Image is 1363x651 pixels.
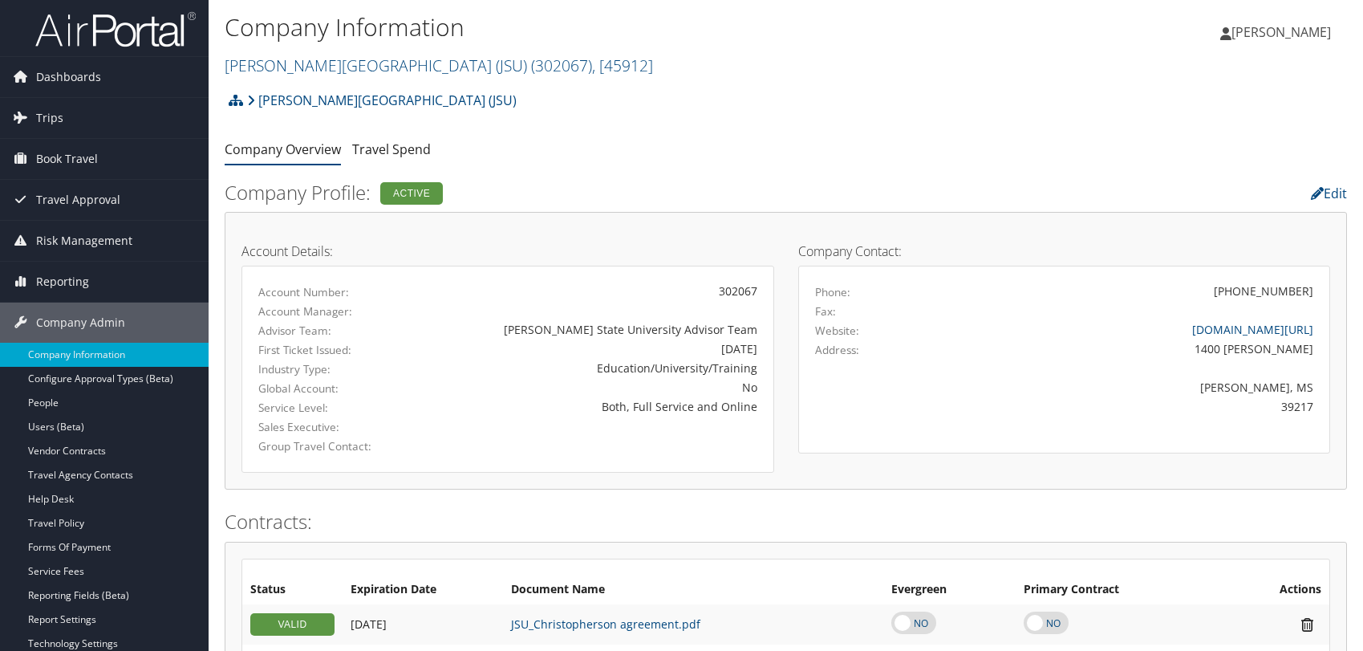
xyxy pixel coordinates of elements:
span: Book Travel [36,139,98,179]
a: Edit [1311,185,1347,202]
span: ( 302067 ) [531,55,592,76]
i: Remove Contract [1293,616,1321,633]
span: Company Admin [36,303,125,343]
a: [PERSON_NAME] [1220,8,1347,56]
h4: Account Details: [241,245,774,258]
span: [DATE] [351,616,387,632]
span: Trips [36,98,63,138]
a: JSU_Christopherson agreement.pdf [511,616,700,632]
label: Website: [815,323,859,339]
a: Company Overview [225,140,341,158]
span: Risk Management [36,221,132,261]
a: [PERSON_NAME][GEOGRAPHIC_DATA] (JSU) [247,84,517,116]
a: [PERSON_NAME][GEOGRAPHIC_DATA] (JSU) [225,55,653,76]
span: Dashboards [36,57,101,97]
label: Group Travel Contact: [258,438,408,454]
img: airportal-logo.png [35,10,196,48]
div: VALID [250,613,335,636]
div: [PHONE_NUMBER] [1214,283,1313,299]
th: Document Name [503,576,883,604]
th: Actions [1223,576,1329,604]
h2: Company Profile: [225,179,965,206]
label: Account Manager: [258,303,408,319]
div: [PERSON_NAME] State University Advisor Team [432,321,757,338]
label: Service Level: [258,400,408,416]
label: Address: [815,342,859,358]
th: Expiration Date [343,576,503,604]
div: 302067 [432,283,757,299]
th: Evergreen [883,576,1016,604]
div: [PERSON_NAME], MS [945,379,1313,396]
th: Status [242,576,343,604]
label: First Ticket Issued: [258,342,408,358]
span: [PERSON_NAME] [1231,23,1331,41]
div: 1400 [PERSON_NAME] [945,340,1313,357]
div: Active [380,182,443,205]
a: Travel Spend [352,140,431,158]
h2: Contracts: [225,508,1347,535]
a: [DOMAIN_NAME][URL] [1192,322,1313,337]
label: Global Account: [258,380,408,397]
span: , [ 45912 ] [592,55,653,76]
div: No [432,379,757,396]
th: Primary Contract [1016,576,1223,604]
span: Reporting [36,262,89,302]
div: [DATE] [432,340,757,357]
label: Phone: [815,284,850,300]
h1: Company Information [225,10,973,44]
label: Sales Executive: [258,419,408,435]
div: 39217 [945,398,1313,415]
label: Account Number: [258,284,408,300]
label: Fax: [815,303,836,319]
div: Add/Edit Date [351,617,495,632]
div: Both, Full Service and Online [432,398,757,415]
div: Education/University/Training [432,360,757,376]
label: Advisor Team: [258,323,408,339]
span: Travel Approval [36,180,120,220]
label: Industry Type: [258,361,408,377]
h4: Company Contact: [798,245,1331,258]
